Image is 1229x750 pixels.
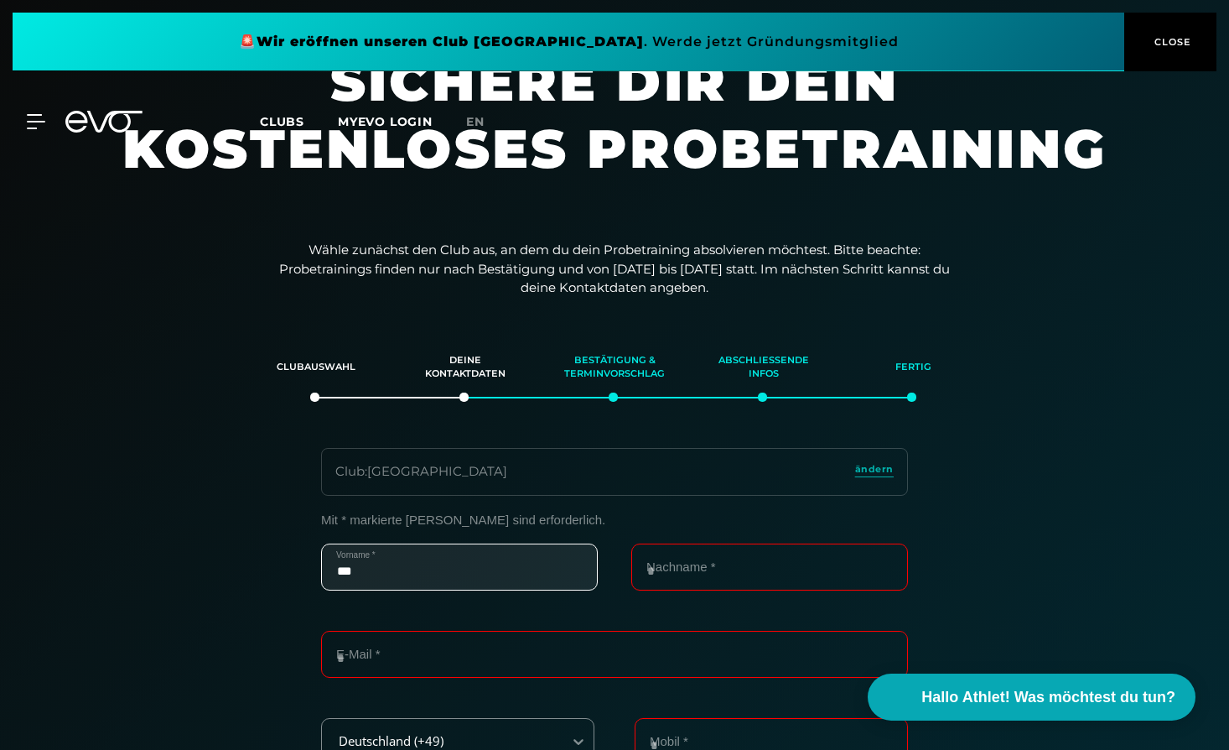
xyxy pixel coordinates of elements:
div: Bestätigung & Terminvorschlag [561,345,668,390]
a: en [466,112,505,132]
p: Wähle zunächst den Club aus, an dem du dein Probetraining absolvieren möchtest. Bitte beachte: Pr... [279,241,950,298]
button: CLOSE [1124,13,1216,71]
p: Mit * markierte [PERSON_NAME] sind erforderlich. [321,513,908,527]
div: Deutschland (+49) [324,734,551,748]
div: Club : [GEOGRAPHIC_DATA] [335,462,507,482]
span: Clubs [260,114,304,129]
div: Clubauswahl [262,345,370,390]
span: ändern [855,462,894,477]
a: Clubs [260,113,338,129]
div: Deine Kontaktdaten [412,345,519,390]
span: CLOSE [1150,34,1191,49]
a: MYEVO LOGIN [338,114,433,129]
span: Hallo Athlet! Was möchtest du tun? [921,686,1175,709]
span: en [466,114,485,129]
div: Abschließende Infos [710,345,817,390]
div: Fertig [859,345,967,390]
button: Hallo Athlet! Was möchtest du tun? [868,674,1195,721]
a: ändern [855,462,894,482]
